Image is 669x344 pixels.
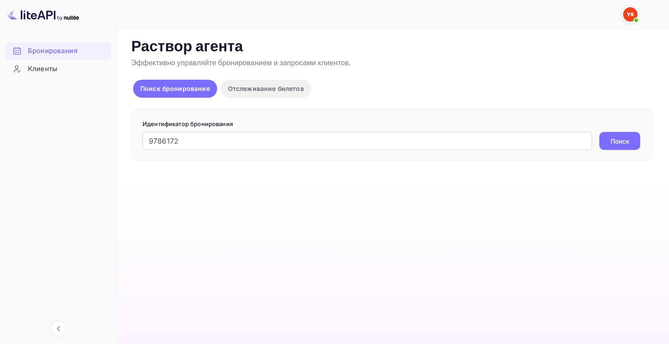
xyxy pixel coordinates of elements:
a: Бронирования [5,42,111,59]
div: Бронирования [5,42,111,60]
ya-tr-span: Раствор агента [131,37,243,57]
button: Свернуть навигацию [50,321,67,337]
ya-tr-span: Поиск бронирования [140,85,210,92]
a: Клиенты [5,60,111,77]
ya-tr-span: Идентификатор бронирования [143,120,233,127]
div: Клиенты [5,60,111,78]
button: Поиск [599,132,640,150]
img: Служба Поддержки Яндекса [623,7,638,22]
input: Введите идентификатор бронирования (например, 63782194) [143,132,592,150]
ya-tr-span: Эффективно управляйте бронированием и запросами клиентов. [131,59,351,68]
ya-tr-span: Бронирования [28,46,77,56]
ya-tr-span: Поиск [611,136,629,146]
ya-tr-span: Отслеживание билетов [228,85,304,92]
ya-tr-span: Клиенты [28,64,57,74]
img: Логотип LiteAPI [7,7,79,22]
